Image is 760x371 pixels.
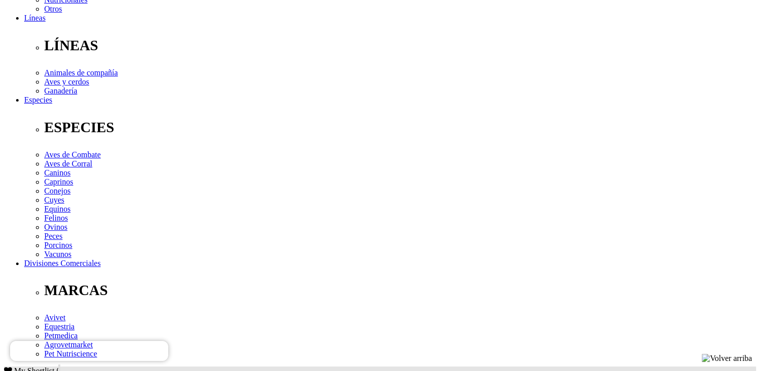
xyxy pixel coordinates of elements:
[44,196,64,204] a: Cuyes
[44,187,70,195] a: Conejos
[44,223,67,231] a: Ovinos
[24,96,52,104] a: Especies
[44,313,65,322] a: Avivet
[44,37,756,54] p: LÍNEAS
[44,168,70,177] a: Caninos
[44,250,71,258] a: Vacunos
[44,241,72,249] a: Porcinos
[44,119,756,136] p: ESPECIES
[44,214,68,222] a: Felinos
[44,322,74,331] a: Equestria
[702,354,752,363] img: Volver arriba
[10,341,168,361] iframe: Brevo live chat
[44,205,70,213] a: Equinos
[44,5,62,13] a: Otros
[44,159,92,168] a: Aves de Corral
[44,282,756,299] p: MARCAS
[44,331,78,340] a: Petmedica
[44,77,89,86] a: Aves y cerdos
[24,14,46,22] a: Líneas
[44,232,62,240] a: Peces
[44,68,118,77] a: Animales de compañía
[44,177,73,186] a: Caprinos
[24,259,100,267] a: Divisiones Comerciales
[44,150,101,159] a: Aves de Combate
[44,86,77,95] a: Ganadería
